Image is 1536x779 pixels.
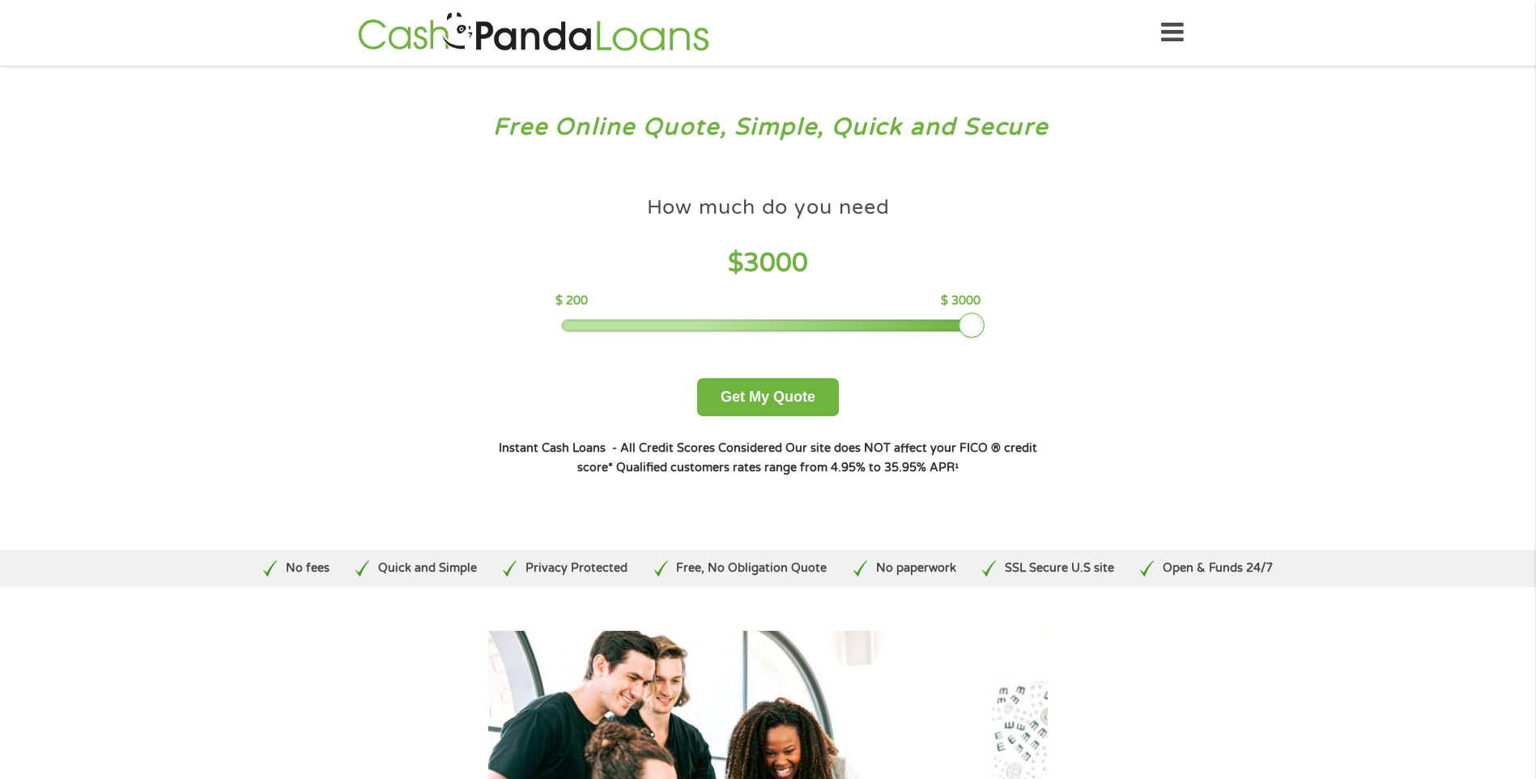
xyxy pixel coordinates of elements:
h4: How much do you need [647,194,890,221]
button: Get My Quote [697,378,839,416]
p: SSL Secure U.S site [1005,560,1114,577]
h3: Free Online Quote, Simple, Quick and Secure [47,113,1490,143]
p: Privacy Protected [525,560,628,577]
strong: Instant Cash Loans - All Credit Scores Considered [499,441,782,455]
p: No paperwork [876,560,956,577]
strong: Qualified customers rates range from 4.95% to 35.95% APR¹ [616,461,959,475]
p: Quick and Simple [378,560,477,577]
span: 3000 [743,248,808,279]
img: GetLoanNow Logo [353,10,714,56]
p: Open & Funds 24/7 [1163,560,1273,577]
p: No fees [286,560,330,577]
h4: $ [555,247,981,280]
strong: Our site does NOT affect your FICO ® credit score* [577,441,1037,475]
p: $ 200 [555,292,588,310]
p: $ 3000 [941,292,981,310]
p: Free, No Obligation Quote [676,560,827,577]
